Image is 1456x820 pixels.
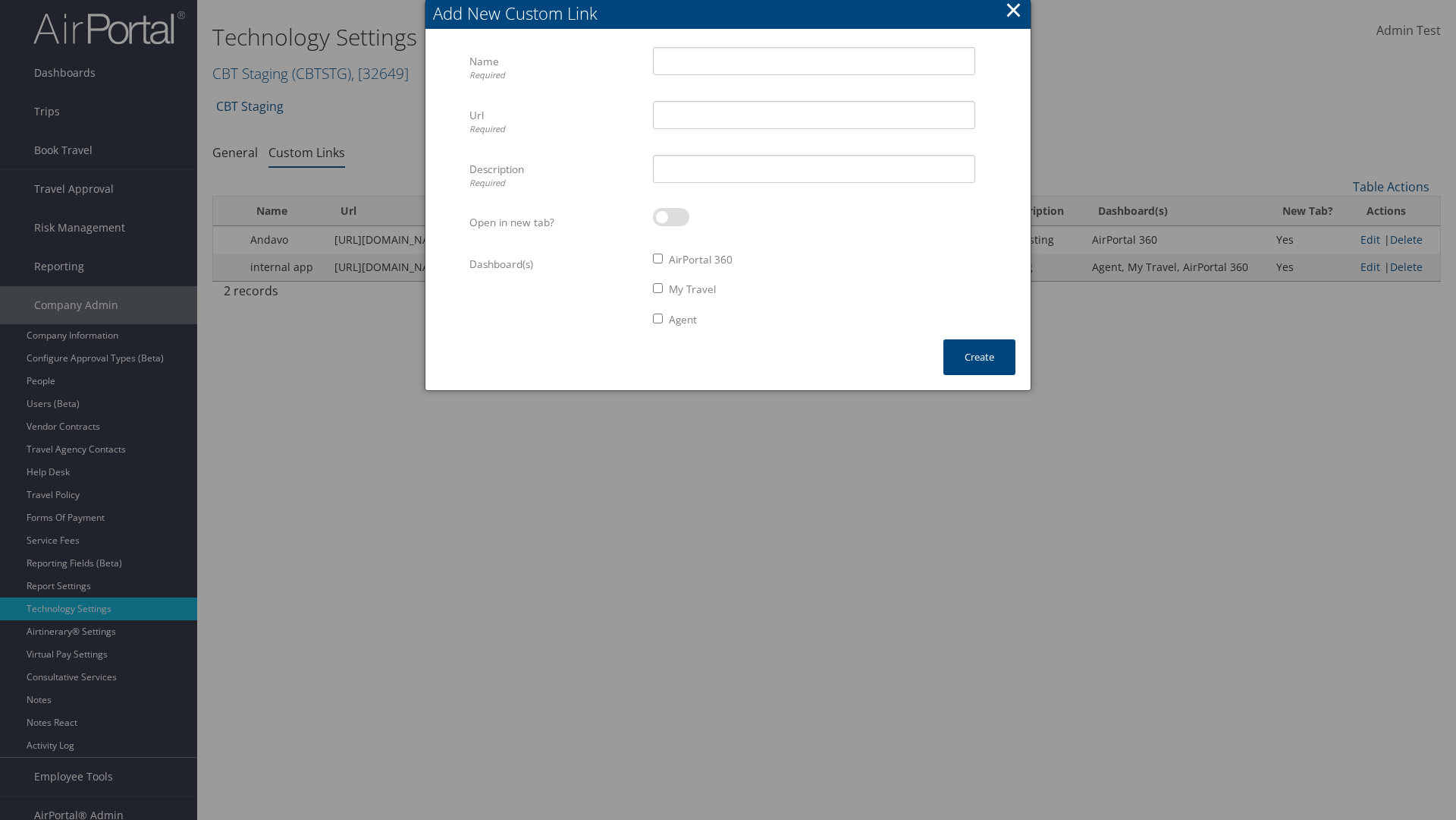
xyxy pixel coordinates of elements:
[469,101,642,143] label: Url
[669,312,697,327] label: Agent
[469,177,642,190] div: Required
[469,208,642,237] label: Open in new tab?
[469,123,642,136] div: Required
[433,2,1031,25] div: Add New Custom Link
[469,69,642,82] div: Required
[469,250,642,279] label: Dashboard(s)
[943,339,1015,375] button: Create
[469,47,642,89] label: Name
[469,155,642,197] label: Description
[669,252,733,267] label: AirPortal 360
[669,282,716,297] label: My Travel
